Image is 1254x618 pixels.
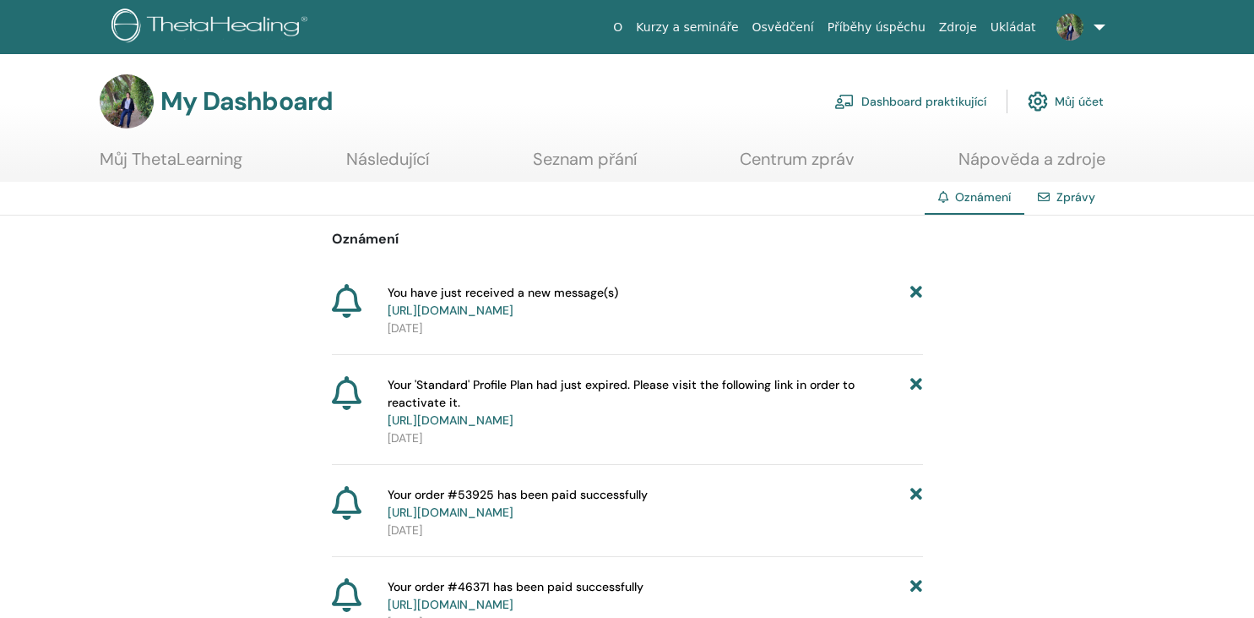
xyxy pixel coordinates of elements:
a: Zprávy [1056,189,1095,205]
p: [DATE] [388,522,923,539]
a: Můj ThetaLearning [100,149,242,182]
a: Nápověda a zdroje [958,149,1105,182]
a: Ukládat [984,12,1043,43]
p: Oznámení [332,229,923,249]
a: [URL][DOMAIN_NAME] [388,303,513,318]
a: Kurzy a semináře [629,12,745,43]
a: Seznam přání [533,149,637,182]
img: chalkboard-teacher.svg [834,94,855,109]
p: [DATE] [388,320,923,337]
span: Your 'Standard' Profile Plan had just expired. Please visit the following link in order to reacti... [388,376,911,429]
p: [DATE] [388,429,923,447]
a: [URL][DOMAIN_NAME] [388,597,513,612]
a: Následující [346,149,429,182]
a: O [606,12,629,43]
span: Your order #46371 has been paid successfully [388,578,643,614]
span: You have just received a new message(s) [388,284,618,320]
img: cog.svg [1028,87,1048,116]
span: Your order #53925 has been paid successfully [388,486,648,522]
a: Zdroje [932,12,984,43]
img: default.jpg [100,74,154,129]
img: default.jpg [1056,14,1083,41]
a: Dashboard praktikující [834,83,986,120]
a: Příběhy úspěchu [821,12,932,43]
img: logo.png [111,8,313,46]
a: Centrum zpráv [740,149,855,182]
a: Osvědčení [746,12,821,43]
a: Můj účet [1028,83,1104,120]
a: [URL][DOMAIN_NAME] [388,413,513,428]
a: [URL][DOMAIN_NAME] [388,505,513,520]
h3: My Dashboard [160,86,333,117]
span: Oznámení [955,189,1011,205]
